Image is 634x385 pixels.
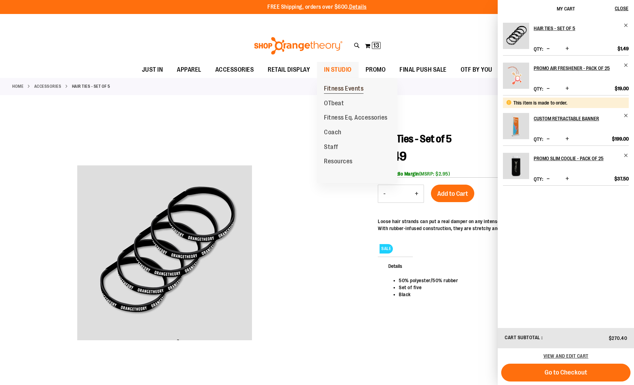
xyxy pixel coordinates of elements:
label: Qty [534,136,543,142]
a: Promo Slim Coolie - Pack of 25 [534,153,629,164]
div: Loose hair strands can put a real damper on any intense workout, so stay focused with this set of... [378,218,622,232]
img: Promo Slim Coolie - Pack of 25 [503,153,529,179]
img: Custom Retractable Banner [503,113,529,139]
a: Remove item [624,63,629,68]
a: Remove item [624,153,629,158]
a: APPAREL [170,62,208,78]
span: RETAIL DISPLAY [268,62,310,78]
p: FREE Shipping, orders over $600. [267,3,367,11]
h2: Custom Retractable Banner [534,113,619,124]
a: RETAIL DISPLAY [261,62,317,78]
a: Remove item [624,23,629,28]
a: Custom Retractable Banner [503,113,529,144]
a: IN STUDIO [317,62,359,78]
a: Staff [317,140,345,155]
button: Increase product quantity [564,45,571,52]
strong: Hair Ties - Set of 5 [72,83,110,90]
span: $1.49 [618,45,629,52]
h2: Hair Ties - Set of 5 [534,23,619,34]
img: Shop Orangetheory [253,37,344,55]
button: Decrease product quantity [545,45,552,52]
a: ACCESSORIES [34,83,62,90]
a: Remove item [624,113,629,118]
a: Promo Air Freshener - Pack of 25 [534,63,629,74]
span: Add to Cart [437,190,468,198]
label: Qty [534,86,543,92]
a: FINAL PUSH SALE [392,62,454,78]
a: OTbeat [317,96,351,111]
span: $199.00 [612,136,629,142]
button: Decrease product quantity [545,176,552,183]
button: Increase product quantity [564,176,571,183]
span: IN STUDIO [324,62,352,78]
span: My Cart [557,6,575,12]
li: Black [399,291,615,298]
a: Fitness Events [317,81,370,96]
a: Fitness Eq. Accessories [317,110,395,125]
button: Go to Checkout [501,364,631,382]
a: Resources [317,154,360,169]
span: OTbeat [324,100,344,108]
ul: IN STUDIO [317,78,397,183]
label: Qty [534,176,543,182]
img: Hair Ties - Set of 5 [77,165,252,340]
span: SALE [380,244,393,254]
a: ACCESSORIES [208,62,261,78]
span: APPAREL [177,62,201,78]
li: Set of five [399,284,615,291]
button: Decrease product quantity [545,85,552,92]
span: PROMO [366,62,386,78]
li: 50% polyester/50% rubber [399,277,615,284]
span: 13 [373,42,379,49]
span: Coach [324,129,341,137]
li: Product [503,23,629,55]
span: Go to Checkout [545,369,587,376]
span: $19.00 [615,85,629,92]
span: Resources [324,158,353,166]
li: Product [503,95,629,145]
label: Qty [534,46,543,52]
a: Hair Ties - Set of 5 [503,23,529,54]
button: Increase product quantity [564,85,571,92]
span: ACCESSORIES [215,62,254,78]
h2: Promo Slim Coolie - Pack of 25 [534,153,619,164]
button: Add to Cart [431,185,474,202]
a: OTF BY YOU [454,62,499,78]
a: View and edit cart [543,353,589,359]
img: Promo Air Freshener - Pack of 25 [503,63,529,89]
a: Details [349,4,367,10]
a: Coach [317,125,348,140]
span: Fitness Events [324,85,363,94]
span: $270.40 [609,335,627,341]
span: $37.50 [614,176,629,182]
li: Product [503,145,629,186]
span: Staff [324,143,338,152]
a: Custom Retractable Banner [534,113,629,124]
span: Details [378,257,413,275]
button: Increase product quantity [564,136,571,143]
a: JUST IN [135,62,170,78]
span: Close [615,6,628,11]
span: Hair Ties - Set of 5 [378,133,451,145]
span: JUST IN [142,62,163,78]
button: Decrease product quantity [545,136,552,143]
button: Decrease product quantity [378,185,391,202]
a: Hair Ties - Set of 5 [534,23,629,34]
span: Fitness Eq. Accessories [324,114,388,123]
a: Promo Air Freshener - Pack of 25 [503,63,529,93]
input: Product quantity [391,185,410,202]
span: Cart Subtotal [505,335,540,340]
a: Home [12,83,23,90]
h2: Promo Air Freshener - Pack of 25 [534,63,619,74]
span: OTF BY YOU [461,62,492,78]
li: Product [503,55,629,95]
div: This item is made to order. [513,100,624,106]
a: Promo Slim Coolie - Pack of 25 [503,153,529,184]
a: PROMO [359,62,393,78]
img: Hair Ties - Set of 5 [503,23,529,49]
span: FINAL PUSH SALE [399,62,447,78]
button: Increase product quantity [410,185,424,202]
